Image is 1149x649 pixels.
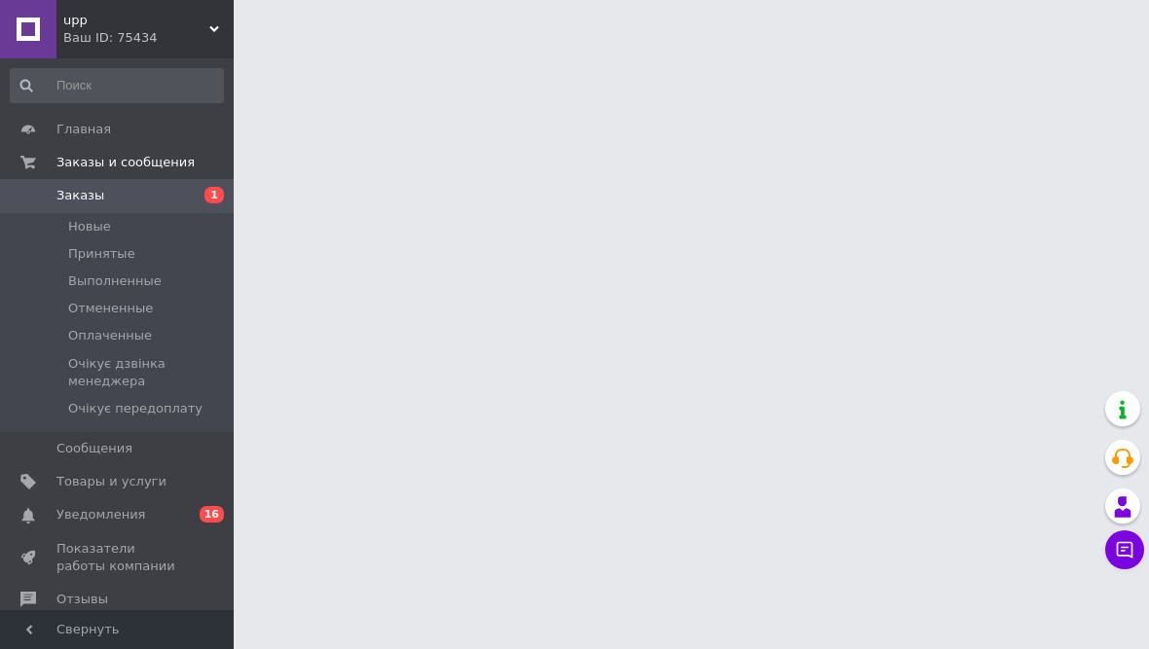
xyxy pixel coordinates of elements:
input: Поиск [10,68,224,103]
span: Показатели работы компании [56,540,180,575]
span: Очікує дзвінка менеджера [68,355,222,390]
span: Главная [56,121,111,138]
div: Ваш ID: 75434 [63,29,234,47]
span: Оплаченные [68,327,152,344]
button: Чат с покупателем [1105,530,1144,569]
span: Отзывы [56,591,108,608]
span: Заказы и сообщения [56,154,195,171]
span: Новые [68,218,111,235]
span: Выполненные [68,272,162,290]
span: Уведомления [56,506,145,523]
span: 16 [200,506,224,523]
span: Очікує передоплату [68,400,203,417]
span: Отмененные [68,300,153,317]
span: Сообщения [56,440,132,457]
span: 1 [204,187,224,203]
span: Заказы [56,187,104,204]
span: upp [63,12,209,29]
span: Принятые [68,245,135,263]
span: Товары и услуги [56,473,167,490]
